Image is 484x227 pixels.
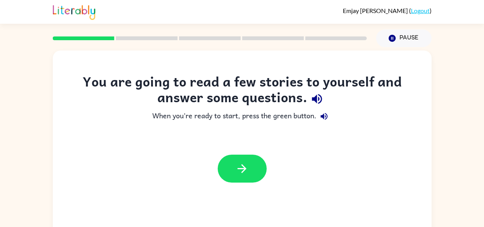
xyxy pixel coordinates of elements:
[68,73,416,109] div: You are going to read a few stories to yourself and answer some questions.
[68,109,416,124] div: When you're ready to start, press the green button.
[343,7,432,14] div: ( )
[376,29,432,47] button: Pause
[411,7,430,14] a: Logout
[53,3,95,20] img: Literably
[343,7,409,14] span: Emjay [PERSON_NAME]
